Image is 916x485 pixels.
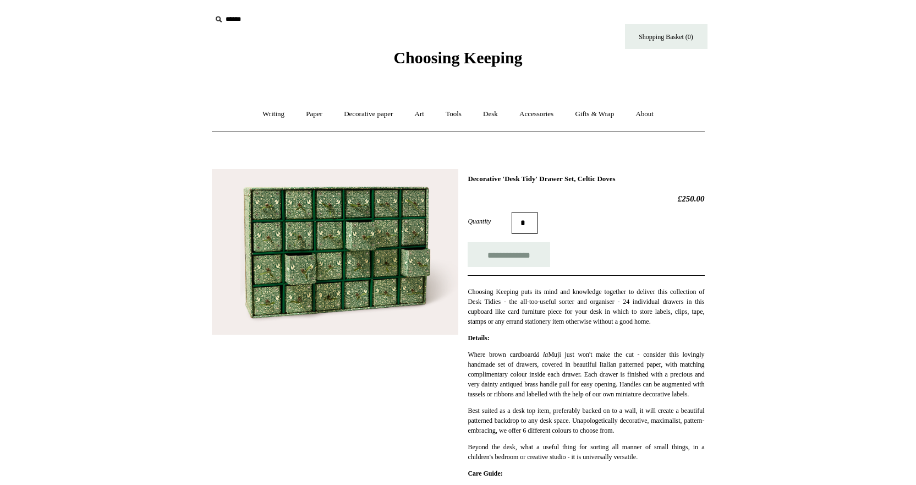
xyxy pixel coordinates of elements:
[393,57,522,65] a: Choosing Keeping
[473,100,508,129] a: Desk
[468,175,704,183] h1: Decorative 'Desk Tidy' Drawer Set, Celtic Doves
[468,216,512,226] label: Quantity
[296,100,332,129] a: Paper
[468,334,489,342] strong: Details:
[626,100,663,129] a: About
[536,351,548,358] em: à la
[393,48,522,67] span: Choosing Keeping
[565,100,624,129] a: Gifts & Wrap
[468,470,502,477] strong: Care Guide:
[436,100,471,129] a: Tools
[212,169,458,335] img: Decorative 'Desk Tidy' Drawer Set, Celtic Doves
[253,100,294,129] a: Writing
[468,194,704,204] h2: £250.00
[509,100,563,129] a: Accessories
[334,100,403,129] a: Decorative paper
[468,287,704,326] p: Choosing Keeping puts its mind and knowledge together to deliver this collection of Desk Tidies -...
[468,406,704,435] p: Best suited as a desk top item, preferably backed on to a wall, it will create a beautiful patter...
[468,350,704,399] p: Where brown cardboard Muji just won't make the cut - consider this lovingly handmade set of drawe...
[468,442,704,462] p: Beyond the desk, what a useful thing for sorting all manner of small things, in a children's bedr...
[625,24,707,49] a: Shopping Basket (0)
[405,100,434,129] a: Art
